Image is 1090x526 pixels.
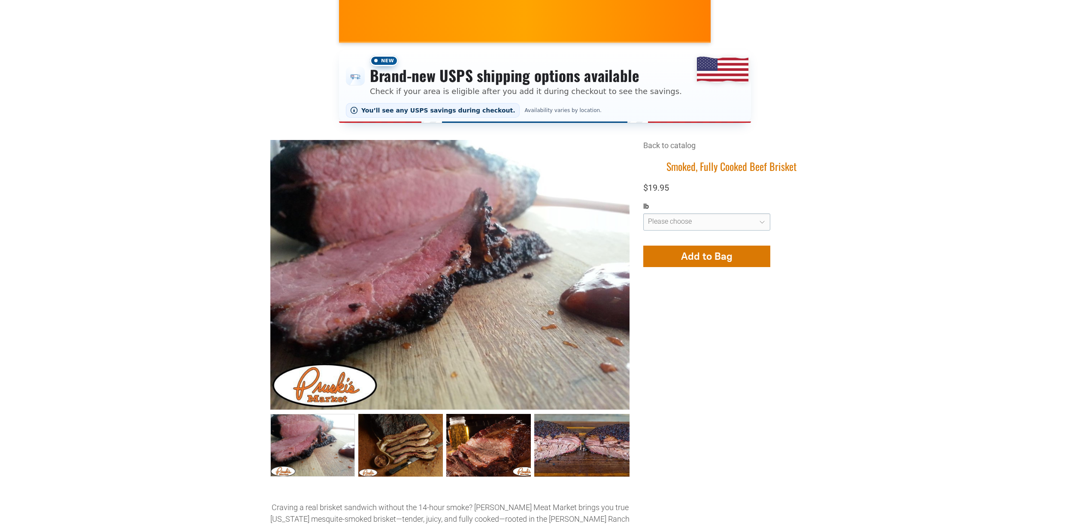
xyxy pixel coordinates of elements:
[643,182,669,193] span: $19.95
[643,160,820,173] h1: Smoked, Fully Cooked Beef Brisket
[534,414,630,477] a: Smoked, Fully Cooked Beef Brisket 3
[370,85,682,97] p: Check if your area is eligible after you add it during checkout to see the savings.
[643,140,820,159] div: Breadcrumbs
[339,50,751,123] div: Shipping options announcement
[370,55,398,66] span: New
[643,246,770,267] button: Add to Bag
[643,202,770,211] div: lb
[523,107,603,113] span: Availability varies by location.
[270,140,630,410] img: Smoked, Fully Cooked Beef Brisket
[361,107,515,114] span: You’ll see any USPS savings during checkout.
[643,141,696,150] a: Back to catalog
[270,414,355,477] a: Smoked, Fully Cooked Beef Brisket 0
[446,414,531,477] a: Smoked, Fully Cooked Beef Brisket 2
[370,66,682,85] h3: Brand-new USPS shipping options available
[681,250,733,262] span: Add to Bag
[358,414,443,477] a: Smoked, Fully Cooked Beef Brisket 1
